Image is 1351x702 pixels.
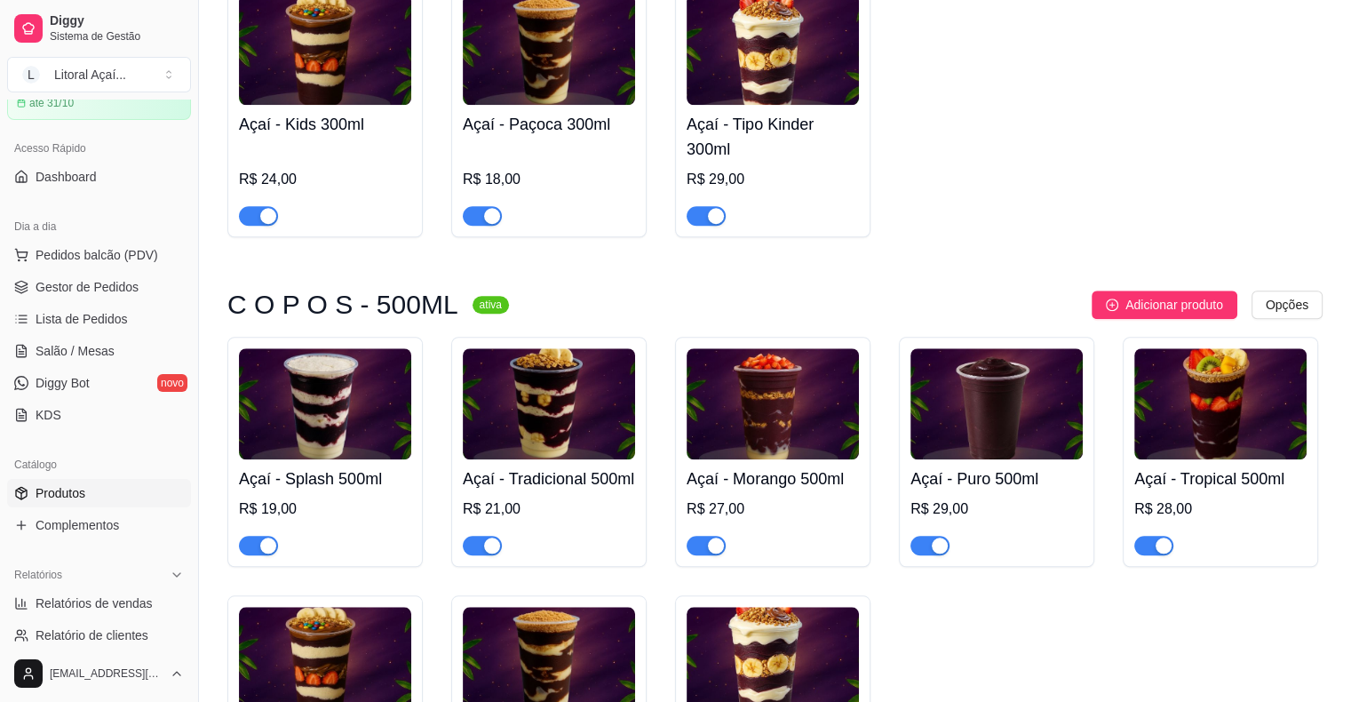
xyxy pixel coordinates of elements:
h4: Açaí - Paçoca 300ml [463,112,635,137]
a: Dashboard [7,163,191,191]
article: até 31/10 [29,96,74,110]
img: product-image [239,348,411,459]
span: Diggy Bot [36,374,90,392]
span: Pedidos balcão (PDV) [36,246,158,264]
h4: Açaí - Morango 500ml [687,467,859,491]
img: product-image [687,348,859,459]
div: R$ 18,00 [463,169,635,190]
a: Relatórios de vendas [7,589,191,618]
span: Complementos [36,516,119,534]
a: Salão / Mesas [7,337,191,365]
a: Lista de Pedidos [7,305,191,333]
span: Gestor de Pedidos [36,278,139,296]
img: product-image [910,348,1083,459]
div: R$ 29,00 [687,169,859,190]
div: R$ 19,00 [239,499,411,520]
span: Salão / Mesas [36,342,115,360]
h4: Açaí - Tipo Kinder 300ml [687,112,859,162]
a: Complementos [7,511,191,539]
div: Litoral Açaí ... [54,66,126,84]
span: Produtos [36,484,85,502]
img: product-image [1134,348,1307,459]
sup: ativa [473,296,509,314]
div: R$ 28,00 [1134,499,1307,520]
span: [EMAIL_ADDRESS][DOMAIN_NAME] [50,666,163,681]
h4: Açaí - Splash 500ml [239,467,411,491]
span: Sistema de Gestão [50,29,184,44]
a: Gestor de Pedidos [7,273,191,301]
button: Pedidos balcão (PDV) [7,241,191,269]
span: Dashboard [36,168,97,186]
div: R$ 27,00 [687,499,859,520]
a: DiggySistema de Gestão [7,7,191,50]
span: Relatórios [14,568,62,582]
a: KDS [7,401,191,429]
div: Dia a dia [7,212,191,241]
span: Opções [1266,295,1308,315]
span: Diggy [50,13,184,29]
a: Diggy Botnovo [7,369,191,397]
span: Relatórios de vendas [36,594,153,612]
button: [EMAIL_ADDRESS][DOMAIN_NAME] [7,652,191,695]
button: Select a team [7,57,191,92]
div: Catálogo [7,451,191,479]
h4: Açaí - Kids 300ml [239,112,411,137]
span: Adicionar produto [1125,295,1223,315]
button: Opções [1252,291,1323,319]
span: Relatório de clientes [36,626,148,644]
button: Adicionar produto [1092,291,1237,319]
span: Lista de Pedidos [36,310,128,328]
div: Acesso Rápido [7,134,191,163]
span: KDS [36,406,61,424]
img: product-image [463,348,635,459]
div: R$ 21,00 [463,499,635,520]
a: Produtos [7,479,191,507]
h4: Açaí - Tropical 500ml [1134,467,1307,491]
span: plus-circle [1106,299,1118,311]
h4: Açaí - Puro 500ml [910,467,1083,491]
h4: Açaí - Tradicional 500ml [463,467,635,491]
span: L [22,66,40,84]
a: Relatório de clientes [7,621,191,650]
h3: C O P O S - 500ML [227,294,458,315]
div: R$ 24,00 [239,169,411,190]
div: R$ 29,00 [910,499,1083,520]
